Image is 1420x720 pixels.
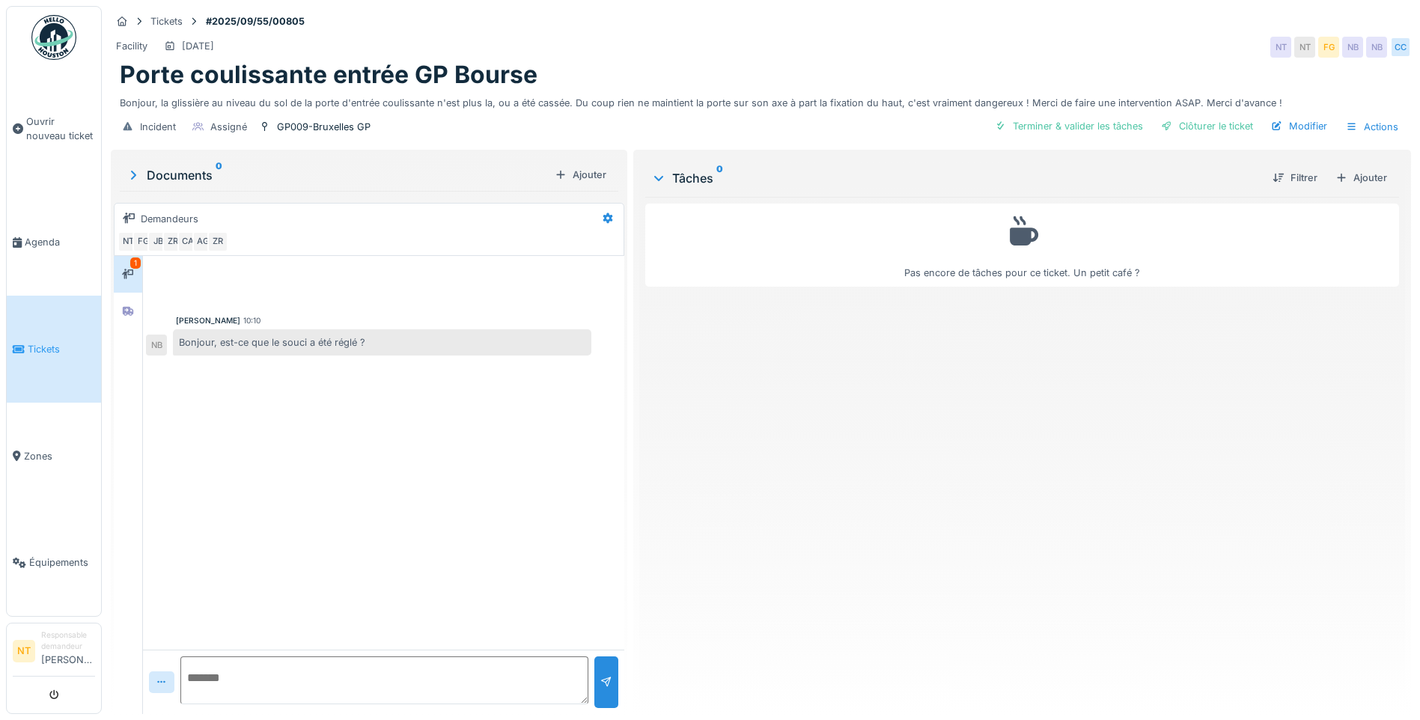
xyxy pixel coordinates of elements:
span: Tickets [28,342,95,356]
a: Ouvrir nouveau ticket [7,68,101,189]
div: Filtrer [1267,168,1323,188]
img: Badge_color-CXgf-gQk.svg [31,15,76,60]
div: ZR [162,231,183,252]
h1: Porte coulissante entrée GP Bourse [120,61,537,89]
a: Zones [7,403,101,510]
span: Zones [24,449,95,463]
a: Agenda [7,189,101,296]
div: [DATE] [182,39,214,53]
div: [PERSON_NAME] [176,315,240,326]
div: Modifier [1265,116,1333,136]
div: AG [192,231,213,252]
div: 10:10 [243,315,260,326]
div: Incident [140,120,176,134]
div: Terminer & valider les tâches [989,116,1149,136]
div: Actions [1339,116,1405,138]
div: Responsable demandeur [41,629,95,653]
div: JB [147,231,168,252]
div: Assigné [210,120,247,134]
div: ZR [207,231,228,252]
div: Ajouter [549,165,612,185]
div: Facility [116,39,147,53]
div: CC [1390,37,1411,58]
sup: 0 [216,166,222,184]
div: Demandeurs [141,212,198,226]
a: Tickets [7,296,101,403]
li: [PERSON_NAME] [41,629,95,673]
strong: #2025/09/55/00805 [200,14,311,28]
div: Pas encore de tâches pour ce ticket. Un petit café ? [655,210,1389,280]
div: Documents [126,166,549,184]
span: Agenda [25,235,95,249]
div: Tickets [150,14,183,28]
li: NT [13,640,35,662]
div: NT [118,231,138,252]
sup: 0 [716,169,723,187]
a: NT Responsable demandeur[PERSON_NAME] [13,629,95,677]
div: FG [1318,37,1339,58]
div: Clôturer le ticket [1155,116,1259,136]
div: NB [1366,37,1387,58]
div: NT [1294,37,1315,58]
div: Bonjour, la glissière au niveau du sol de la porte d'entrée coulissante n'est plus la, ou a été c... [120,90,1402,110]
span: Ouvrir nouveau ticket [26,115,95,143]
div: NB [1342,37,1363,58]
div: FG [132,231,153,252]
div: Ajouter [1329,168,1393,188]
div: NB [146,335,167,356]
div: NT [1270,37,1291,58]
div: Bonjour, est-ce que le souci a été réglé ? [173,329,591,356]
div: GP009-Bruxelles GP [277,120,371,134]
div: 1 [130,257,141,269]
div: Tâches [651,169,1261,187]
div: CA [177,231,198,252]
a: Équipements [7,509,101,616]
span: Équipements [29,555,95,570]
